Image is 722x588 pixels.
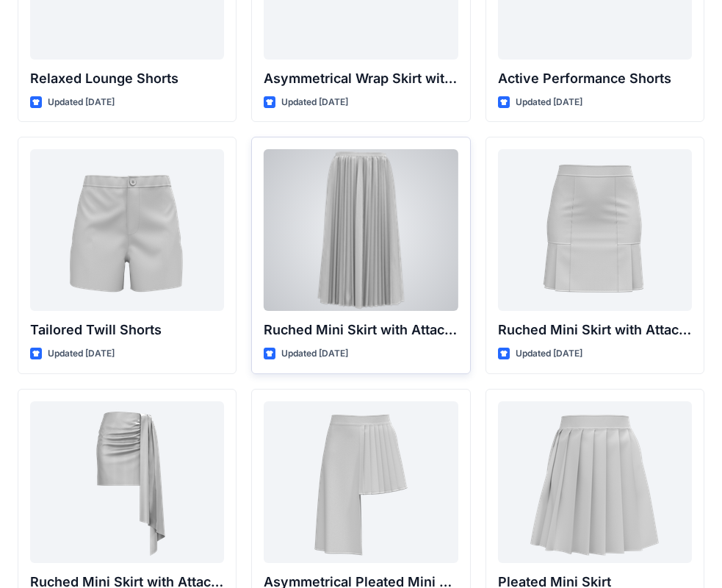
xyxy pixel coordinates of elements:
[48,346,115,362] p: Updated [DATE]
[516,346,582,362] p: Updated [DATE]
[281,95,348,110] p: Updated [DATE]
[264,68,458,89] p: Asymmetrical Wrap Skirt with Ruffle Waist
[264,320,458,340] p: Ruched Mini Skirt with Attached Draped Panel
[30,401,224,563] a: Ruched Mini Skirt with Attached Draped Panel
[516,95,582,110] p: Updated [DATE]
[264,401,458,563] a: Asymmetrical Pleated Mini Skirt with Drape
[498,320,692,340] p: Ruched Mini Skirt with Attached Draped Panel
[498,68,692,89] p: Active Performance Shorts
[498,149,692,311] a: Ruched Mini Skirt with Attached Draped Panel
[264,149,458,311] a: Ruched Mini Skirt with Attached Draped Panel
[30,320,224,340] p: Tailored Twill Shorts
[48,95,115,110] p: Updated [DATE]
[30,149,224,311] a: Tailored Twill Shorts
[498,401,692,563] a: Pleated Mini Skirt
[281,346,348,362] p: Updated [DATE]
[30,68,224,89] p: Relaxed Lounge Shorts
